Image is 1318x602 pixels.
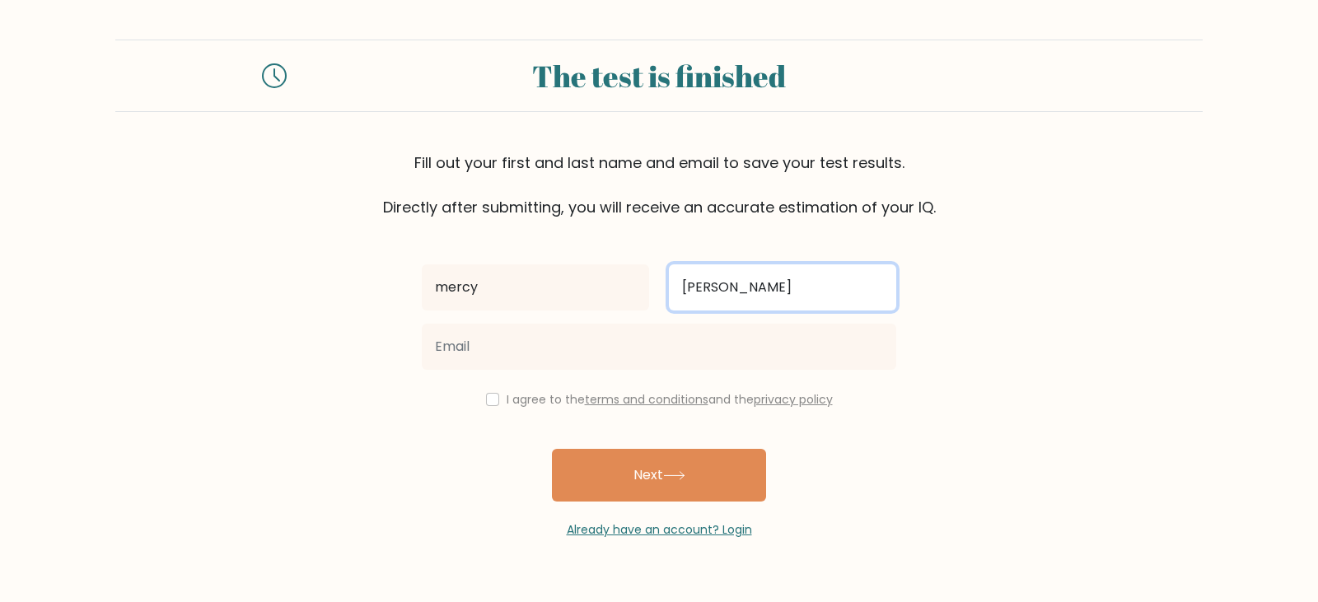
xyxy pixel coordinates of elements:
[669,264,896,310] input: Last name
[507,391,833,408] label: I agree to the and the
[552,449,766,502] button: Next
[754,391,833,408] a: privacy policy
[567,521,752,538] a: Already have an account? Login
[422,264,649,310] input: First name
[306,54,1012,98] div: The test is finished
[422,324,896,370] input: Email
[115,152,1203,218] div: Fill out your first and last name and email to save your test results. Directly after submitting,...
[585,391,708,408] a: terms and conditions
